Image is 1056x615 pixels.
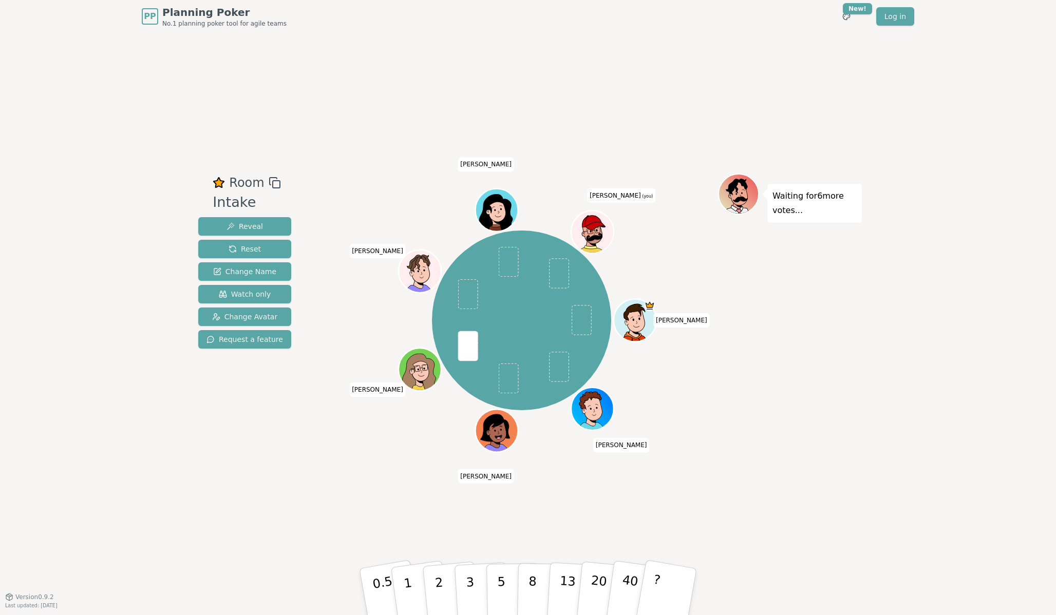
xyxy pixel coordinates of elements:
button: Reveal [198,217,291,236]
span: Planning Poker [162,5,287,20]
a: Log in [876,7,914,26]
p: Waiting for 6 more votes... [772,189,857,218]
span: Diego D is the host [644,300,655,311]
button: New! [837,7,856,26]
button: Reset [198,240,291,258]
span: Reset [229,244,261,254]
span: Click to change your name [458,157,514,171]
span: Version 0.9.2 [15,593,54,601]
button: Version0.9.2 [5,593,54,601]
button: Remove as favourite [213,174,225,192]
span: Change Avatar [212,312,278,322]
span: No.1 planning poker tool for agile teams [162,20,287,28]
span: Click to change your name [653,313,710,328]
span: Click to change your name [349,382,406,397]
span: Room [229,174,264,192]
span: Click to change your name [587,188,655,202]
span: Click to change your name [593,438,650,452]
span: Click to change your name [349,244,406,258]
div: New! [843,3,872,14]
button: Watch only [198,285,291,303]
span: Request a feature [206,334,283,344]
span: Last updated: [DATE] [5,603,58,608]
button: Click to change your avatar [572,212,612,252]
button: Change Avatar [198,307,291,326]
button: Request a feature [198,330,291,349]
span: Change Name [213,266,276,277]
div: Intake [213,192,280,213]
span: Click to change your name [458,469,514,483]
button: Change Name [198,262,291,281]
span: Reveal [227,221,263,232]
a: PPPlanning PokerNo.1 planning poker tool for agile teams [142,5,287,28]
span: Watch only [219,289,271,299]
span: (you) [641,194,653,198]
span: PP [144,10,156,23]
